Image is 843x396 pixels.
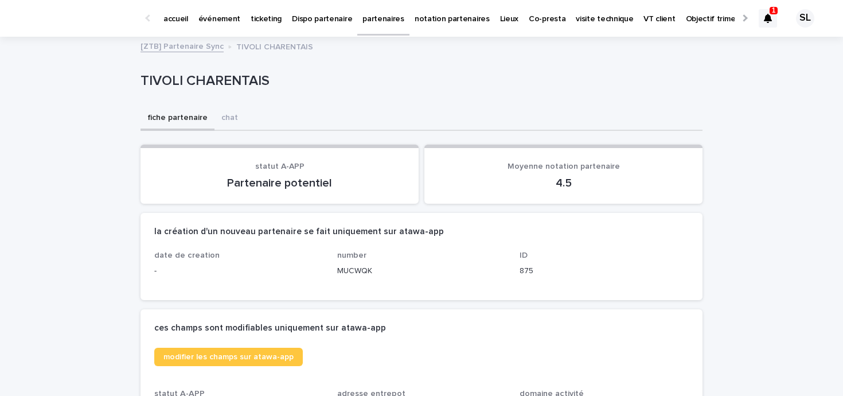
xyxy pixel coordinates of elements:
[337,265,506,277] p: MUCWQK
[759,9,777,28] div: 1
[154,323,386,333] h2: ces champs sont modifiables uniquement sur atawa-app
[154,227,444,237] h2: la création d'un nouveau partenaire se fait uniquement sur atawa-app
[508,162,620,170] span: Moyenne notation partenaire
[140,107,214,131] button: fiche partenaire
[154,265,323,277] p: -
[154,251,220,259] span: date de creation
[154,176,405,190] p: Partenaire potentiel
[140,39,224,52] a: [ZTB] Partenaire Sync
[23,7,134,30] img: Ls34BcGeRexTGTNfXpUC
[140,73,698,90] p: TIVOLI CHARENTAIS
[337,251,366,259] span: number
[163,353,294,361] span: modifier les champs sur atawa-app
[520,251,528,259] span: ID
[796,9,814,28] div: SL
[772,6,776,14] p: 1
[214,107,245,131] button: chat
[154,348,303,366] a: modifier les champs sur atawa-app
[255,162,305,170] span: statut A-APP
[520,265,689,277] p: 875
[438,176,689,190] p: 4.5
[236,40,313,52] p: TIVOLI CHARENTAIS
